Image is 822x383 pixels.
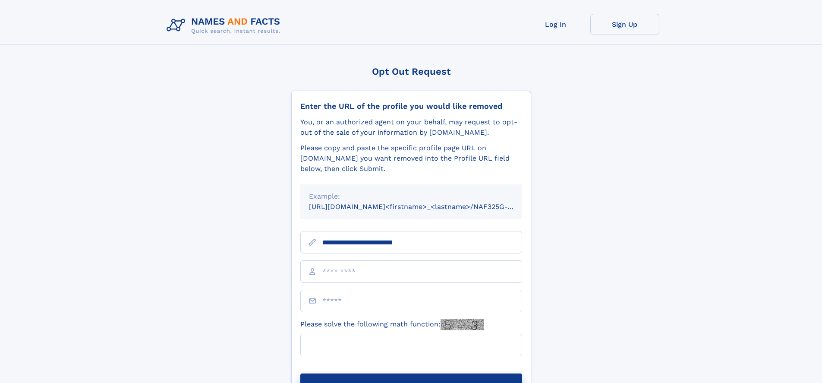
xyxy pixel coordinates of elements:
a: Sign Up [590,14,659,35]
div: Please copy and paste the specific profile page URL on [DOMAIN_NAME] you want removed into the Pr... [300,143,522,174]
div: Enter the URL of the profile you would like removed [300,101,522,111]
label: Please solve the following math function: [300,319,484,330]
div: Opt Out Request [291,66,531,77]
small: [URL][DOMAIN_NAME]<firstname>_<lastname>/NAF325G-xxxxxxxx [309,203,539,211]
div: You, or an authorized agent on your behalf, may request to opt-out of the sale of your informatio... [300,117,522,138]
div: Example: [309,191,513,202]
a: Log In [521,14,590,35]
img: Logo Names and Facts [163,14,287,37]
